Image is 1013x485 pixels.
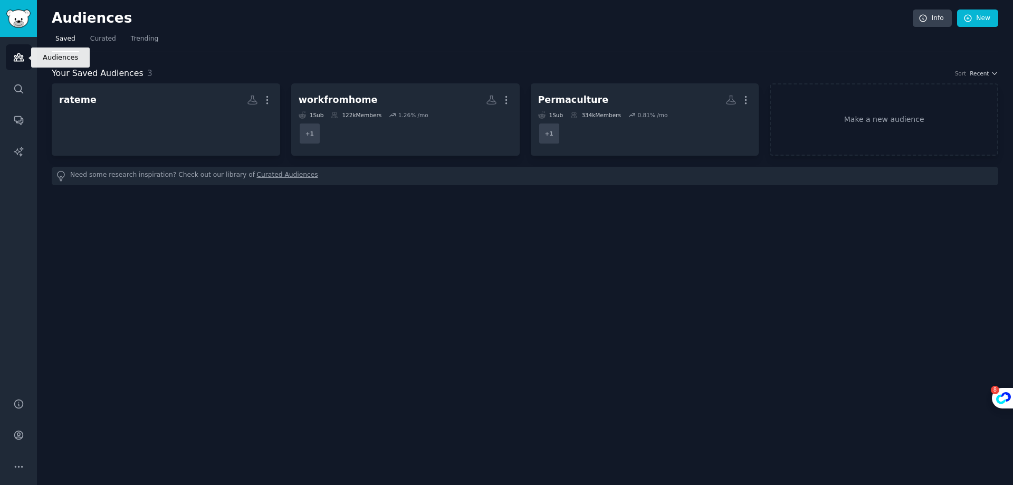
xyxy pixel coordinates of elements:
[52,167,998,185] div: Need some research inspiration? Check out our library of
[55,34,75,44] span: Saved
[570,111,621,119] div: 334k Members
[538,93,609,107] div: Permaculture
[299,111,324,119] div: 1 Sub
[52,83,280,156] a: rateme
[127,31,162,52] a: Trending
[87,31,120,52] a: Curated
[299,93,378,107] div: workfromhome
[291,83,520,156] a: workfromhome1Sub122kMembers1.26% /mo+1
[637,111,667,119] div: 0.81 % /mo
[398,111,428,119] div: 1.26 % /mo
[90,34,116,44] span: Curated
[59,93,97,107] div: rateme
[955,70,967,77] div: Sort
[257,170,318,182] a: Curated Audiences
[538,111,563,119] div: 1 Sub
[331,111,381,119] div: 122k Members
[147,68,152,78] span: 3
[6,9,31,28] img: GummySearch logo
[299,122,321,145] div: + 1
[52,67,144,80] span: Your Saved Audiences
[538,122,560,145] div: + 1
[957,9,998,27] a: New
[913,9,952,27] a: Info
[131,34,158,44] span: Trending
[52,10,913,27] h2: Audiences
[970,70,998,77] button: Recent
[52,31,79,52] a: Saved
[770,83,998,156] a: Make a new audience
[970,70,989,77] span: Recent
[531,83,759,156] a: Permaculture1Sub334kMembers0.81% /mo+1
